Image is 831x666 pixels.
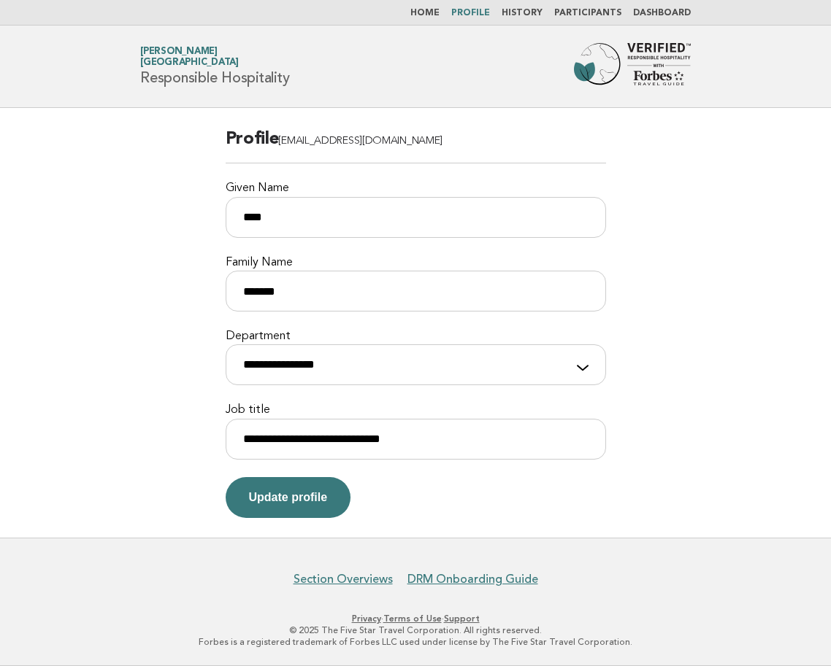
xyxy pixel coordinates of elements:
[444,613,480,624] a: Support
[294,572,393,586] a: Section Overviews
[226,181,606,196] label: Given Name
[226,329,606,344] label: Department
[20,636,811,648] p: Forbes is a registered trademark of Forbes LLC used under license by The Five Star Travel Corpora...
[574,43,691,90] img: Forbes Travel Guide
[226,128,606,163] h2: Profile
[383,613,442,624] a: Terms of Use
[278,136,443,147] span: [EMAIL_ADDRESS][DOMAIN_NAME]
[226,403,606,418] label: Job title
[410,9,440,18] a: Home
[140,47,289,85] h1: Responsible Hospitality
[502,9,543,18] a: History
[20,624,811,636] p: © 2025 The Five Star Travel Corporation. All rights reserved.
[20,613,811,624] p: · ·
[226,477,351,518] button: Update profile
[633,9,691,18] a: Dashboard
[451,9,490,18] a: Profile
[352,613,381,624] a: Privacy
[554,9,621,18] a: Participants
[140,58,239,68] span: [GEOGRAPHIC_DATA]
[140,47,239,67] a: [PERSON_NAME][GEOGRAPHIC_DATA]
[226,255,606,271] label: Family Name
[407,572,538,586] a: DRM Onboarding Guide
